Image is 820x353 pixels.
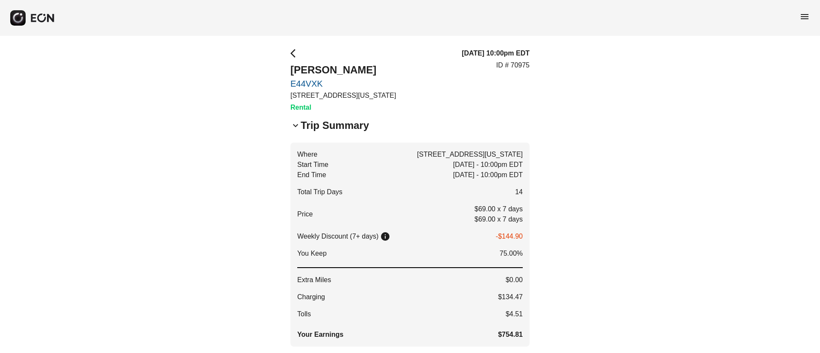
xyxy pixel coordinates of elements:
[462,48,530,58] h3: [DATE] 10:00pm EDT
[297,275,331,285] span: Extra Miles
[506,275,523,285] span: $0.00
[474,214,523,225] p: $69.00 x 7 days
[290,143,530,347] button: Where[STREET_ADDRESS][US_STATE]Start Time[DATE] - 10:00pm EDTEnd Time[DATE] - 10:00pm EDTTotal Tr...
[290,102,396,113] h3: Rental
[500,248,523,259] span: 75.00%
[297,149,317,160] span: Where
[290,63,396,77] h2: [PERSON_NAME]
[297,160,328,170] span: Start Time
[474,204,523,214] p: $69.00 x 7 days
[453,170,523,180] span: [DATE] - 10:00pm EDT
[380,231,390,242] span: info
[297,187,343,197] span: Total Trip Days
[799,12,810,22] span: menu
[297,209,313,219] p: Price
[453,160,523,170] span: [DATE] - 10:00pm EDT
[496,60,530,70] p: ID # 70975
[498,330,523,340] span: $754.81
[515,187,523,197] span: 14
[506,309,523,319] span: $4.51
[297,248,327,259] span: You Keep
[290,48,301,58] span: arrow_back_ios
[297,330,343,340] span: Your Earnings
[297,170,326,180] span: End Time
[297,231,378,242] p: Weekly Discount (7+ days)
[290,120,301,131] span: keyboard_arrow_down
[297,309,311,319] span: Tolls
[290,90,396,101] p: [STREET_ADDRESS][US_STATE]
[297,292,325,302] span: Charging
[301,119,369,132] h2: Trip Summary
[498,292,523,302] span: $134.47
[496,231,523,242] p: -$144.90
[417,149,523,160] span: [STREET_ADDRESS][US_STATE]
[290,79,396,89] a: E44VXK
